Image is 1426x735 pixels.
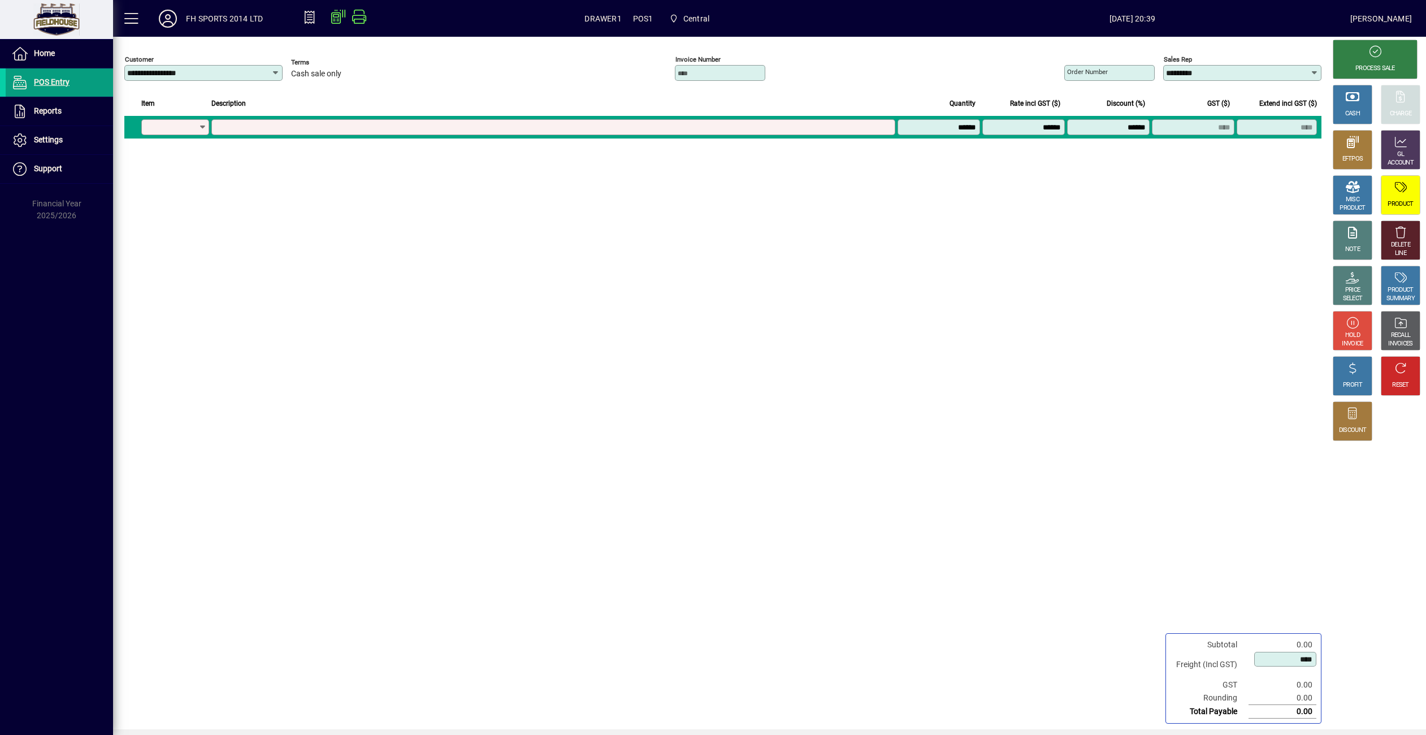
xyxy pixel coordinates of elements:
[1171,651,1249,678] td: Freight (Incl GST)
[950,97,976,110] span: Quantity
[1342,155,1363,163] div: EFTPOS
[1395,249,1406,258] div: LINE
[6,40,113,68] a: Home
[1171,638,1249,651] td: Subtotal
[1346,196,1359,204] div: MISC
[1345,245,1360,254] div: NOTE
[1386,295,1415,303] div: SUMMARY
[1107,97,1145,110] span: Discount (%)
[34,77,70,87] span: POS Entry
[1342,340,1363,348] div: INVOICE
[1350,10,1412,28] div: [PERSON_NAME]
[1339,426,1366,435] div: DISCOUNT
[1010,97,1060,110] span: Rate incl GST ($)
[1388,340,1412,348] div: INVOICES
[1388,200,1413,209] div: PRODUCT
[1171,691,1249,705] td: Rounding
[1171,678,1249,691] td: GST
[1390,110,1412,118] div: CHARGE
[1391,331,1411,340] div: RECALL
[1345,110,1360,118] div: CASH
[633,10,653,28] span: POS1
[1391,241,1410,249] div: DELETE
[34,106,62,115] span: Reports
[150,8,186,29] button: Profile
[1388,286,1413,295] div: PRODUCT
[914,10,1350,28] span: [DATE] 20:39
[6,155,113,183] a: Support
[1207,97,1230,110] span: GST ($)
[34,135,63,144] span: Settings
[6,97,113,126] a: Reports
[1249,705,1316,719] td: 0.00
[1355,64,1395,73] div: PROCESS SALE
[584,10,621,28] span: DRAWER1
[1345,331,1360,340] div: HOLD
[683,10,709,28] span: Central
[211,97,246,110] span: Description
[1343,381,1362,390] div: PROFIT
[664,8,714,29] span: Central
[1249,678,1316,691] td: 0.00
[1171,705,1249,719] td: Total Payable
[186,10,263,28] div: FH SPORTS 2014 LTD
[1397,150,1405,159] div: GL
[141,97,155,110] span: Item
[675,55,721,63] mat-label: Invoice number
[1343,295,1363,303] div: SELECT
[34,49,55,58] span: Home
[1340,204,1365,213] div: PRODUCT
[291,59,359,66] span: Terms
[125,55,154,63] mat-label: Customer
[1067,68,1108,76] mat-label: Order number
[1249,691,1316,705] td: 0.00
[1164,55,1192,63] mat-label: Sales rep
[1388,159,1414,167] div: ACCOUNT
[1392,381,1409,390] div: RESET
[1345,286,1360,295] div: PRICE
[1259,97,1317,110] span: Extend incl GST ($)
[1249,638,1316,651] td: 0.00
[34,164,62,173] span: Support
[291,70,341,79] span: Cash sale only
[6,126,113,154] a: Settings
